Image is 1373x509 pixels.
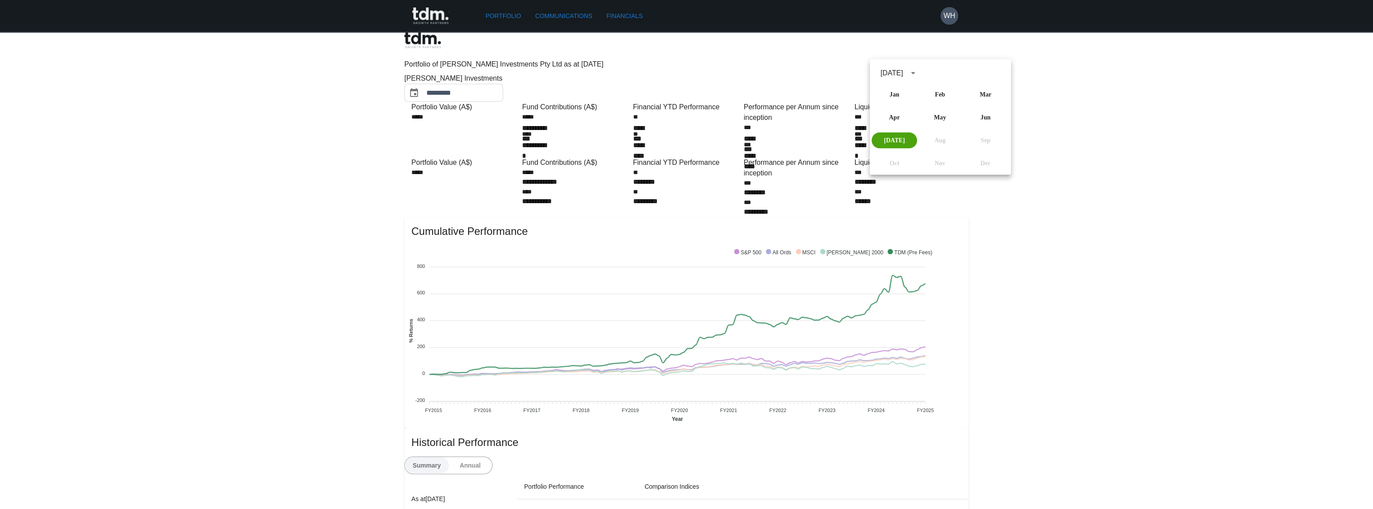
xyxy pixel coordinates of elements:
span: All Ords [766,249,791,256]
span: S&P 500 [734,249,761,256]
tspan: 400 [417,317,425,322]
div: Financial YTD Performance [633,102,740,112]
button: Annual [448,457,492,474]
span: Historical Performance [411,435,962,450]
tspan: FY2023 [818,408,836,413]
button: WH [940,7,958,25]
button: May [917,110,963,126]
tspan: 600 [417,290,425,295]
div: Fund Contributions (A$) [522,157,629,168]
p: Portfolio of [PERSON_NAME] Investments Pty Ltd as at [DATE] [404,59,969,70]
button: [DATE] [872,133,917,149]
span: Cumulative Performance [411,224,962,238]
div: Portfolio Value (A$) [411,102,519,112]
button: Feb [917,87,963,103]
tspan: FY2017 [523,408,541,413]
div: Financial YTD Performance [633,157,740,168]
th: Comparison Indices [638,474,969,499]
button: Choose date, selected date is Jul 31, 2025 [405,84,423,102]
div: Liquidity [854,102,962,112]
tspan: FY2016 [474,408,492,413]
th: Portfolio Performance [517,474,638,499]
tspan: FY2025 [917,408,934,413]
tspan: 200 [417,344,425,349]
tspan: FY2019 [622,408,639,413]
tspan: 0 [422,371,425,376]
h6: WH [944,11,955,21]
span: MSCI [796,249,816,256]
a: Portfolio [482,8,525,24]
div: text alignment [404,457,492,474]
div: [DATE] [881,68,903,78]
div: Performance per Annum since inception [744,157,851,178]
div: [PERSON_NAME] Investments [404,73,537,84]
div: Fund Contributions (A$) [522,102,629,112]
div: Liquidity [854,157,962,168]
button: Mar [963,87,1008,103]
button: Jan [872,87,917,103]
button: Jun [963,110,1008,126]
tspan: FY2018 [573,408,590,413]
tspan: FY2022 [769,408,787,413]
span: [PERSON_NAME] 2000 [820,249,884,256]
tspan: FY2021 [720,408,737,413]
span: TDM (Pre Fees) [888,249,932,256]
button: calendar view is open, switch to year view [906,66,921,81]
tspan: 800 [417,263,425,268]
button: Apr [872,110,917,126]
tspan: -200 [415,398,425,403]
text: % Returns [408,319,414,342]
p: As at [DATE] [411,494,510,504]
tspan: FY2024 [868,408,885,413]
tspan: FY2020 [671,408,688,413]
text: Year [672,416,683,422]
tspan: FY2015 [425,408,442,413]
a: Financials [603,8,646,24]
a: Communications [532,8,596,24]
div: Portfolio Value (A$) [411,157,519,168]
div: Performance per Annum since inception [744,102,851,123]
